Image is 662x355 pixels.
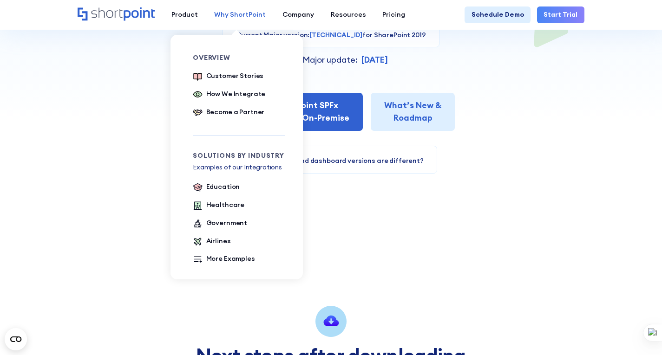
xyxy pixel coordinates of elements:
[206,254,255,264] div: More Examples
[236,30,426,40] p: Current Major version: for SharePoint 2019
[5,328,27,350] button: Open CMP widget
[616,310,662,355] iframe: Chat Widget
[206,6,275,23] a: Why ShortPoint
[193,182,240,194] a: Education
[282,10,314,19] div: Company
[274,54,358,66] p: Latest Major update:
[274,6,322,23] a: Company
[238,156,424,165] a: 💡Why package and dashboard versions are different?
[206,71,264,81] div: Customer Stories
[371,93,455,131] a: What’s New &Roadmap
[206,200,245,210] div: Healthcare
[374,6,413,23] a: Pricing
[206,182,240,192] div: Education
[361,54,388,65] strong: [DATE]
[193,200,244,212] a: Healthcare
[537,6,584,23] a: Start Trial
[193,162,285,172] p: Examples of our Integrations
[206,236,231,246] div: Airlines
[382,10,405,19] div: Pricing
[193,89,265,101] a: How We Integrate
[206,107,265,117] div: Become a Partner
[206,218,248,228] div: Government
[193,236,230,248] a: Airlines
[163,6,206,23] a: Product
[193,152,285,159] div: Solutions by Industry
[193,254,255,265] a: More Examples
[193,71,263,83] a: Customer Stories
[78,7,155,22] a: Home
[193,218,247,230] a: Government
[171,10,198,19] div: Product
[331,10,366,19] div: Resources
[206,89,266,99] div: How We Integrate
[214,10,266,19] div: Why ShortPoint
[193,107,264,119] a: Become a Partner
[322,6,374,23] a: Resources
[193,54,285,61] div: Overview
[309,31,362,39] span: [TECHNICAL_ID]
[465,6,531,23] a: Schedule Demo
